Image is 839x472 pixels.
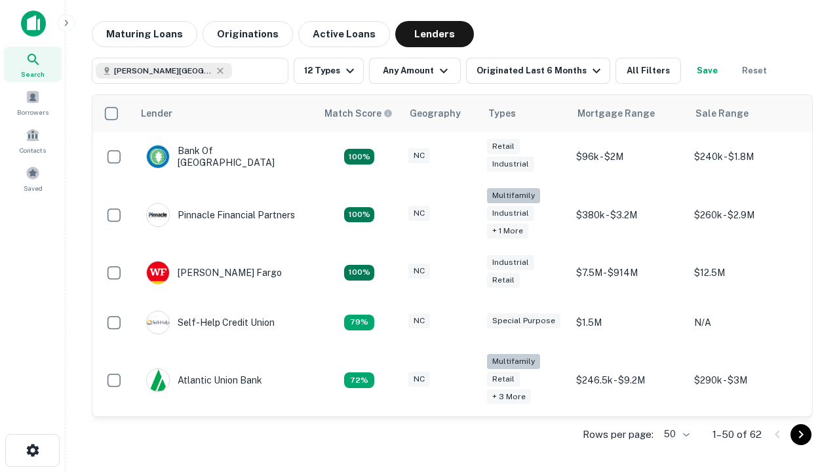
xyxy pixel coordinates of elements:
[146,145,303,168] div: Bank Of [GEOGRAPHIC_DATA]
[408,264,430,279] div: NC
[317,95,402,132] th: Capitalize uses an advanced AI algorithm to match your search with the best lender. The match sco...
[487,273,520,288] div: Retail
[477,63,604,79] div: Originated Last 6 Months
[790,424,811,445] button: Go to next page
[20,145,46,155] span: Contacts
[4,123,62,158] a: Contacts
[141,106,172,121] div: Lender
[324,106,390,121] h6: Match Score
[146,203,295,227] div: Pinnacle Financial Partners
[688,248,806,298] td: $12.5M
[487,206,534,221] div: Industrial
[344,207,374,223] div: Matching Properties: 25, hasApolloMatch: undefined
[773,325,839,388] iframe: Chat Widget
[4,85,62,120] a: Borrowers
[21,10,46,37] img: capitalize-icon.png
[408,372,430,387] div: NC
[344,149,374,165] div: Matching Properties: 14, hasApolloMatch: undefined
[133,95,317,132] th: Lender
[487,389,531,404] div: + 3 more
[688,182,806,248] td: $260k - $2.9M
[480,95,570,132] th: Types
[688,95,806,132] th: Sale Range
[487,313,560,328] div: Special Purpose
[570,182,688,248] td: $380k - $3.2M
[147,369,169,391] img: picture
[4,47,62,82] a: Search
[466,58,610,84] button: Originated Last 6 Months
[712,427,762,442] p: 1–50 of 62
[92,21,197,47] button: Maturing Loans
[570,298,688,347] td: $1.5M
[147,311,169,334] img: picture
[570,132,688,182] td: $96k - $2M
[203,21,293,47] button: Originations
[570,347,688,414] td: $246.5k - $9.2M
[487,354,540,369] div: Multifamily
[146,261,282,285] div: [PERSON_NAME] Fargo
[487,255,534,270] div: Industrial
[408,148,430,163] div: NC
[147,146,169,168] img: picture
[688,132,806,182] td: $240k - $1.8M
[615,58,681,84] button: All Filters
[146,368,262,392] div: Atlantic Union Bank
[487,157,534,172] div: Industrial
[686,58,728,84] button: Save your search to get updates of matches that match your search criteria.
[324,106,393,121] div: Capitalize uses an advanced AI algorithm to match your search with the best lender. The match sco...
[344,372,374,388] div: Matching Properties: 10, hasApolloMatch: undefined
[344,315,374,330] div: Matching Properties: 11, hasApolloMatch: undefined
[147,262,169,284] img: picture
[410,106,461,121] div: Geography
[570,413,688,463] td: $200k - $3.3M
[17,107,49,117] span: Borrowers
[402,95,480,132] th: Geography
[146,311,275,334] div: Self-help Credit Union
[21,69,45,79] span: Search
[487,372,520,387] div: Retail
[695,106,749,121] div: Sale Range
[294,58,364,84] button: 12 Types
[487,224,528,239] div: + 1 more
[659,425,692,444] div: 50
[408,313,430,328] div: NC
[688,413,806,463] td: $480k - $3.1M
[298,21,390,47] button: Active Loans
[733,58,775,84] button: Reset
[570,95,688,132] th: Mortgage Range
[487,188,540,203] div: Multifamily
[408,206,430,221] div: NC
[369,58,461,84] button: Any Amount
[4,161,62,196] a: Saved
[488,106,516,121] div: Types
[487,139,520,154] div: Retail
[114,65,212,77] span: [PERSON_NAME][GEOGRAPHIC_DATA], [GEOGRAPHIC_DATA]
[395,21,474,47] button: Lenders
[344,265,374,281] div: Matching Properties: 15, hasApolloMatch: undefined
[147,204,169,226] img: picture
[688,298,806,347] td: N/A
[577,106,655,121] div: Mortgage Range
[688,347,806,414] td: $290k - $3M
[24,183,43,193] span: Saved
[570,248,688,298] td: $7.5M - $914M
[583,427,654,442] p: Rows per page:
